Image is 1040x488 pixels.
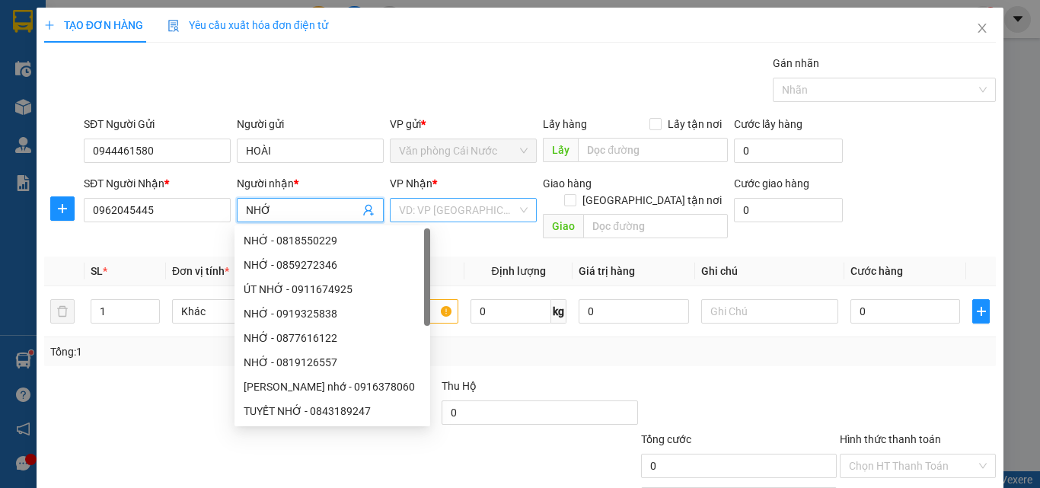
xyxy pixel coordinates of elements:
[88,56,100,68] span: phone
[662,116,728,132] span: Lấy tận nơi
[88,10,215,29] b: [PERSON_NAME]
[641,433,691,445] span: Tổng cước
[840,433,941,445] label: Hình thức thanh toán
[362,204,375,216] span: user-add
[734,177,809,190] label: Cước giao hàng
[50,299,75,324] button: delete
[701,299,838,324] input: Ghi Chú
[234,350,430,375] div: NHỚ - 0819126557
[7,95,255,120] b: GỬI : Văn phòng Cái Nước
[234,253,430,277] div: NHỚ - 0859272346
[399,139,528,162] span: Văn phòng Cái Nước
[578,138,728,162] input: Dọc đường
[244,232,421,249] div: NHỚ - 0818550229
[7,53,290,72] li: 02839.63.63.63
[244,378,421,395] div: [PERSON_NAME] nhớ - 0916378060
[44,19,143,31] span: TẠO ĐƠN HÀNG
[234,301,430,326] div: NHỚ - 0919325838
[551,299,566,324] span: kg
[543,214,583,238] span: Giao
[50,343,403,360] div: Tổng: 1
[167,20,180,32] img: icon
[234,326,430,350] div: NHỚ - 0877616122
[543,177,592,190] span: Giao hàng
[961,8,1003,50] button: Close
[491,265,545,277] span: Định lượng
[390,177,432,190] span: VP Nhận
[244,305,421,322] div: NHỚ - 0919325838
[244,281,421,298] div: ÚT NHỚ - 0911674925
[972,299,990,324] button: plus
[244,330,421,346] div: NHỚ - 0877616122
[850,265,903,277] span: Cước hàng
[44,20,55,30] span: plus
[734,118,802,130] label: Cước lấy hàng
[976,22,988,34] span: close
[172,265,229,277] span: Đơn vị tính
[244,403,421,419] div: TUYẾT NHỚ - 0843189247
[695,257,844,286] th: Ghi chú
[237,175,384,192] div: Người nhận
[167,19,328,31] span: Yêu cầu xuất hóa đơn điện tử
[84,116,231,132] div: SĐT Người Gửi
[88,37,100,49] span: environment
[84,175,231,192] div: SĐT Người Nhận
[234,399,430,423] div: TUYẾT NHỚ - 0843189247
[234,375,430,399] div: hồ thị nhớ - 0916378060
[442,380,477,392] span: Thu Hộ
[576,192,728,209] span: [GEOGRAPHIC_DATA] tận nơi
[244,257,421,273] div: NHỚ - 0859272346
[579,265,635,277] span: Giá trị hàng
[734,139,843,163] input: Cước lấy hàng
[234,277,430,301] div: ÚT NHỚ - 0911674925
[734,198,843,222] input: Cước giao hàng
[234,228,430,253] div: NHỚ - 0818550229
[579,299,688,324] input: 0
[773,57,819,69] label: Gán nhãn
[543,118,587,130] span: Lấy hàng
[181,300,300,323] span: Khác
[91,265,103,277] span: SL
[51,203,74,215] span: plus
[237,116,384,132] div: Người gửi
[244,354,421,371] div: NHỚ - 0819126557
[583,214,728,238] input: Dọc đường
[7,33,290,53] li: 85 [PERSON_NAME]
[390,116,537,132] div: VP gửi
[543,138,578,162] span: Lấy
[973,305,989,317] span: plus
[50,196,75,221] button: plus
